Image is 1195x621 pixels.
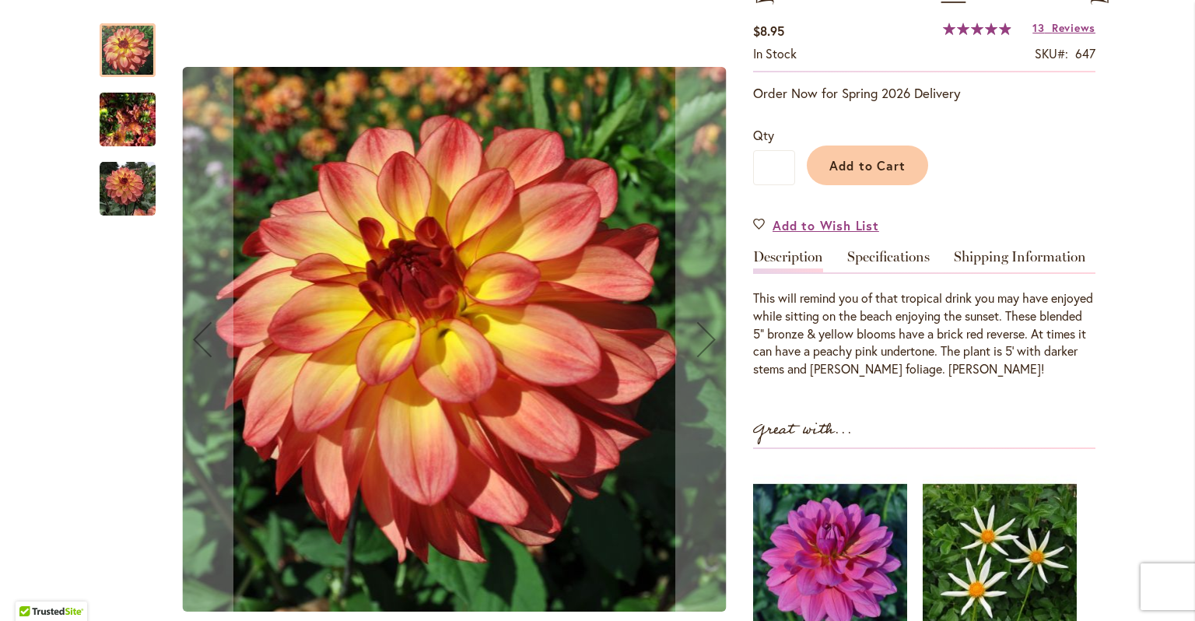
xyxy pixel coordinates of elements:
p: Order Now for Spring 2026 Delivery [753,84,1095,103]
strong: Great with... [753,417,853,443]
span: 13 [1032,20,1044,35]
a: Description [753,250,823,272]
a: Shipping Information [954,250,1086,272]
div: Detailed Product Info [753,250,1095,378]
a: Add to Wish List [753,216,879,234]
div: 98% [943,23,1011,35]
strong: SKU [1035,45,1068,61]
span: Qty [753,127,774,143]
span: Add to Cart [829,157,906,174]
div: MAI TAI [100,77,171,146]
a: 13 Reviews [1032,20,1095,35]
img: MAI TAI [100,161,156,217]
button: Add to Cart [807,146,928,185]
div: This will remind you of that tropical drink you may have enjoyed while sitting on the beach enjoy... [753,289,1095,378]
div: MAI TAI [100,8,171,77]
div: 647 [1075,45,1095,63]
div: MAI TAI [100,146,156,216]
iframe: Launch Accessibility Center [12,566,55,609]
span: $8.95 [753,23,784,39]
span: Reviews [1052,20,1095,35]
span: Add to Wish List [773,216,879,234]
a: Specifications [847,250,930,272]
div: Availability [753,45,797,63]
img: MAI TAI [183,67,727,612]
span: In stock [753,45,797,61]
img: MAI TAI [100,82,156,157]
